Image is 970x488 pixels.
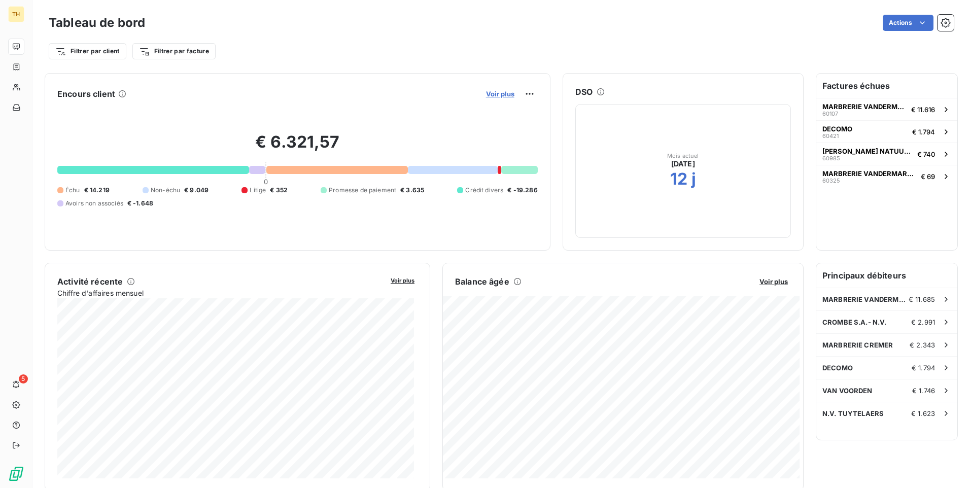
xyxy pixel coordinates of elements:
button: MARBRERIE VANDERMARLIERE60107€ 11.616 [816,98,957,120]
span: € 2.343 [910,341,935,349]
span: € 14.219 [84,186,110,195]
span: Voir plus [391,277,414,284]
span: 60107 [822,111,838,117]
span: DECOMO [822,364,853,372]
div: TH [8,6,24,22]
span: 60985 [822,155,840,161]
span: MARBRERIE VANDERMARLIERE [822,295,909,303]
h6: DSO [575,86,593,98]
span: Voir plus [486,90,514,98]
button: Voir plus [388,275,418,285]
span: Promesse de paiement [329,186,396,195]
span: € 740 [917,150,935,158]
span: Voir plus [759,277,788,286]
button: Filtrer par client [49,43,126,59]
span: € -1.648 [127,199,153,208]
span: € 1.746 [912,387,935,395]
span: 5 [19,374,28,384]
h6: Encours client [57,88,115,100]
button: [PERSON_NAME] NATUURSTEENBEDRIJF60985€ 740 [816,143,957,165]
button: MARBRERIE VANDERMARLIERE60325€ 69 [816,165,957,187]
button: Actions [883,15,933,31]
span: € -19.286 [507,186,537,195]
h2: 12 [670,169,687,189]
span: € 11.685 [909,295,935,303]
span: 60421 [822,133,839,139]
button: Voir plus [756,277,791,286]
span: VAN VOORDEN [822,387,873,395]
span: Litige [250,186,266,195]
button: Voir plus [483,89,517,98]
span: Chiffre d'affaires mensuel [57,288,384,298]
span: Crédit divers [465,186,503,195]
span: DECOMO [822,125,852,133]
button: DECOMO60421€ 1.794 [816,120,957,143]
h6: Activité récente [57,275,123,288]
span: MARBRERIE CREMER [822,341,893,349]
span: € 2.991 [911,318,935,326]
span: € 1.794 [912,128,935,136]
span: N.V. TUYTELAERS [822,409,884,417]
span: € 69 [921,172,935,181]
span: Échu [65,186,80,195]
span: CROMBE S.A.- N.V. [822,318,887,326]
span: € 1.794 [912,364,935,372]
h6: Balance âgée [455,275,509,288]
span: € 352 [270,186,288,195]
span: 60325 [822,178,840,184]
iframe: Intercom live chat [936,454,960,478]
h6: Principaux débiteurs [816,263,957,288]
h2: j [691,169,696,189]
span: € 3.635 [400,186,424,195]
span: € 1.623 [911,409,935,417]
span: Avoirs non associés [65,199,123,208]
span: [PERSON_NAME] NATUURSTEENBEDRIJF [822,147,913,155]
span: Mois actuel [667,153,699,159]
span: Non-échu [151,186,180,195]
h2: € 6.321,57 [57,132,538,162]
span: € 9.049 [184,186,209,195]
span: [DATE] [671,159,695,169]
img: Logo LeanPay [8,466,24,482]
span: 0 [264,178,268,186]
h6: Factures échues [816,74,957,98]
span: MARBRERIE VANDERMARLIERE [822,169,917,178]
h3: Tableau de bord [49,14,145,32]
span: MARBRERIE VANDERMARLIERE [822,102,907,111]
span: € 11.616 [911,106,935,114]
button: Filtrer par facture [132,43,216,59]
